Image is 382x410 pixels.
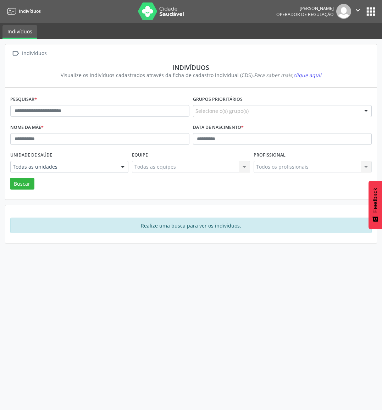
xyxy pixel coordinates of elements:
[2,25,37,39] a: Indivíduos
[254,72,321,78] i: Para saber mais,
[10,48,21,59] i: 
[21,48,48,59] div: Indivíduos
[13,163,114,170] span: Todas as unidades
[10,48,48,59] a:  Indivíduos
[15,71,367,79] div: Visualize os indivíduos cadastrados através da ficha de cadastro individual (CDS).
[10,122,44,133] label: Nome da mãe
[10,218,372,233] div: Realize uma busca para ver os indivíduos.
[15,64,367,71] div: Indivíduos
[254,150,286,161] label: Profissional
[5,5,41,17] a: Indivíduos
[365,5,377,18] button: apps
[336,4,351,19] img: img
[195,107,249,115] span: Selecione o(s) grupo(s)
[19,8,41,14] span: Indivíduos
[132,150,148,161] label: Equipe
[276,11,334,17] span: Operador de regulação
[351,4,365,19] button: 
[276,5,334,11] div: [PERSON_NAME]
[10,178,34,190] button: Buscar
[10,94,37,105] label: Pesquisar
[193,94,243,105] label: Grupos prioritários
[10,150,52,161] label: Unidade de saúde
[372,188,378,213] span: Feedback
[193,122,244,133] label: Data de nascimento
[369,181,382,229] button: Feedback - Mostrar pesquisa
[354,6,362,14] i: 
[293,72,321,78] span: clique aqui!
